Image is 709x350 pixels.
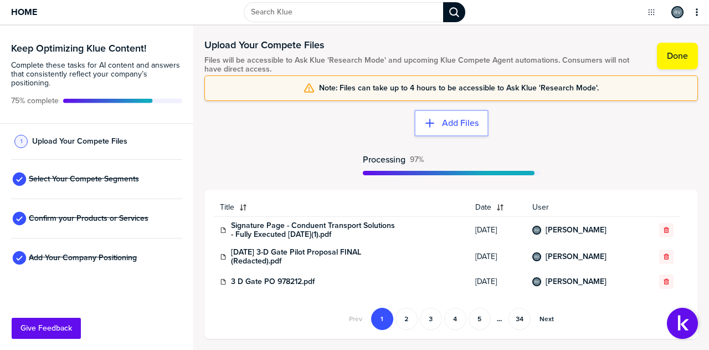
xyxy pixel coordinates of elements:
span: 1 [20,137,22,145]
a: [DATE] 3-D Gate Pilot Proposal FINAL (Redacted).pdf [231,248,397,266]
span: Upload Your Compete Files [32,137,127,146]
nav: Pagination Navigation [341,308,562,330]
div: Ryan Vander Ryk [532,226,541,235]
button: Go to page 2 [395,308,418,330]
a: [PERSON_NAME] [546,226,607,235]
label: Done [667,50,688,62]
div: Ryan Vander Ryk [532,252,541,261]
div: Ryan Vander Ryk [671,6,684,18]
div: Search Klue [443,2,465,22]
button: Give Feedback [12,318,81,339]
a: Signature Page - Conduent Transport Solutions - Fully Executed [DATE](1).pdf [231,221,397,239]
a: 3 D Gate PO 978212.pdf [231,277,315,286]
button: Go to previous page [342,308,369,330]
span: Files will be accessible to Ask Klue 'Research Mode' and upcoming Klue Compete Agent automations.... [204,56,646,74]
span: Select Your Compete Segments [29,175,139,184]
img: ced9b30f170be31f2139604fa0fe14aa-sml.png [533,278,540,285]
span: Confirm your Products or Services [29,214,148,223]
img: ced9b30f170be31f2139604fa0fe14aa-sml.png [672,7,682,17]
label: Add Files [442,118,479,129]
span: Title [220,203,234,212]
span: [DATE] [475,226,519,235]
input: Search Klue [244,2,443,22]
button: Go to page 34 [508,308,531,330]
span: Processing [363,155,405,164]
span: Active [11,97,59,105]
span: Home [11,7,37,17]
button: Open Support Center [667,308,698,339]
button: Open Drop [646,7,657,18]
span: Complete these tasks for AI content and answers that consistently reflect your company’s position... [11,61,182,88]
span: [DATE] [475,252,519,261]
span: User [532,203,636,212]
button: Go to page 5 [469,308,491,330]
img: ced9b30f170be31f2139604fa0fe14aa-sml.png [533,253,540,260]
button: Go to page 3 [420,308,442,330]
a: Edit Profile [670,5,685,19]
h1: Upload Your Compete Files [204,38,646,52]
span: Note: Files can take up to 4 hours to be accessible to Ask Klue 'Research Mode'. [319,84,599,93]
span: [DATE] [475,277,519,286]
a: [PERSON_NAME] [546,277,607,286]
img: ced9b30f170be31f2139604fa0fe14aa-sml.png [533,227,540,234]
a: [PERSON_NAME] [546,252,607,261]
span: Add Your Company Positioning [29,253,137,262]
button: Go to next page [533,308,561,330]
button: Go to page 4 [444,308,466,330]
span: Date [475,203,491,212]
span: Active [410,155,424,164]
h3: Keep Optimizing Klue Content! [11,43,182,53]
div: Ryan Vander Ryk [532,277,541,286]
